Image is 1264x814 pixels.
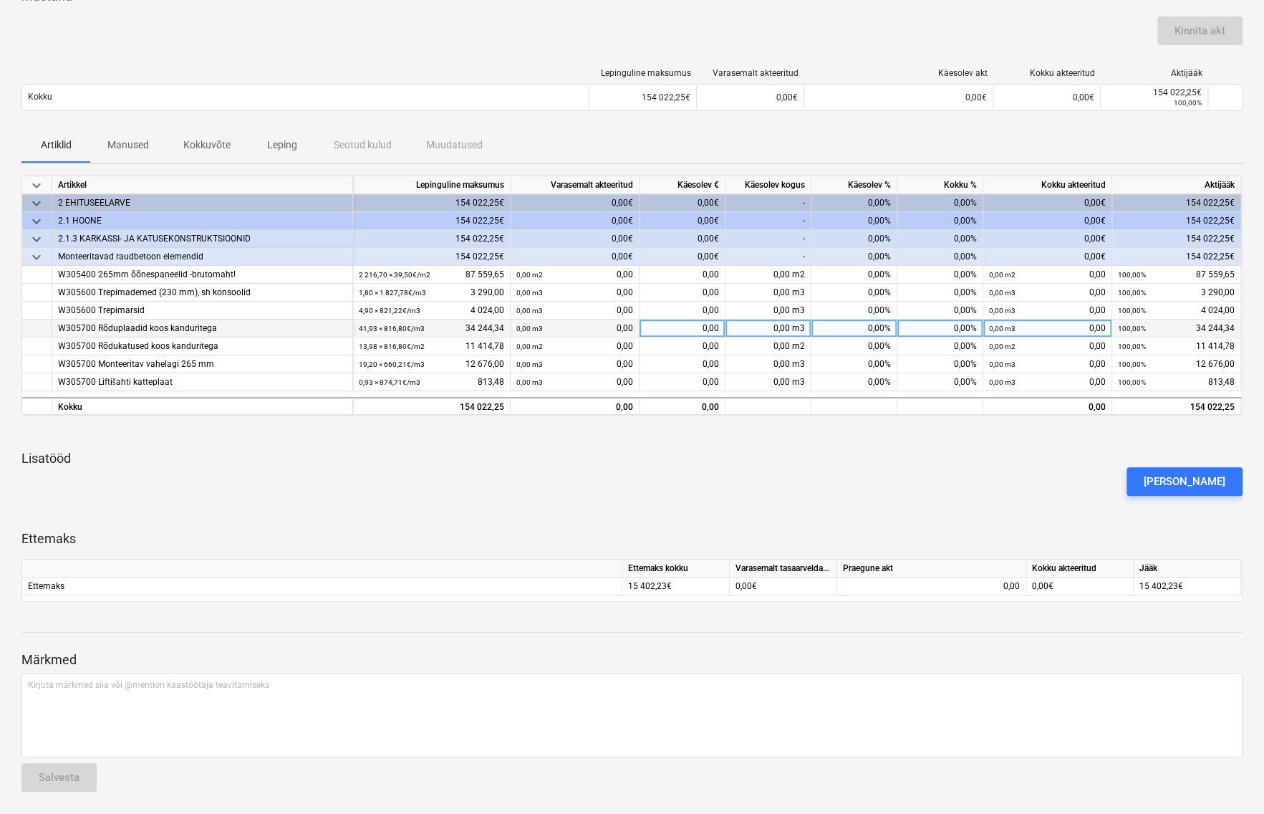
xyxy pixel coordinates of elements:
[1118,360,1146,368] small: 100,00%
[516,343,543,350] small: 0,00 m2
[897,320,983,337] div: 0,00%
[28,195,45,212] span: keyboard_arrow_down
[58,302,347,320] div: W305600 Trepimarsid
[897,212,983,230] div: 0,00%
[640,373,725,391] div: 0,00
[640,230,725,248] div: 0,00€
[725,320,811,337] div: 0,00 m3
[897,266,983,284] div: 0,00%
[516,302,633,320] div: 0,00
[989,378,1015,386] small: 0,00 m3
[725,194,811,212] div: -
[811,266,897,284] div: 0,00%
[359,398,504,416] div: 154 022,25
[1026,560,1134,578] div: Kokku akteeritud
[1118,266,1235,284] div: 87 559,65
[39,138,73,153] p: Artiklid
[640,284,725,302] div: 0,00
[897,337,983,355] div: 0,00%
[1192,745,1264,814] iframe: Chat Widget
[897,284,983,302] div: 0,00%
[725,176,811,194] div: Käesolev kogus
[983,248,1112,266] div: 0,00€
[516,378,543,386] small: 0,00 m3
[353,230,511,248] div: 154 022,25€
[725,302,811,320] div: 0,00 m3
[516,284,633,302] div: 0,00
[989,355,1106,373] div: 0,00
[640,248,725,266] div: 0,00€
[516,271,543,279] small: 0,00 m2
[516,337,633,355] div: 0,00
[359,325,425,332] small: 41,93 × 816,80€ / m3
[359,343,425,350] small: 13,98 × 816,80€ / m2
[989,337,1106,355] div: 0,00
[516,373,633,391] div: 0,00
[1118,373,1235,391] div: 813,48
[989,373,1106,391] div: 0,00
[725,230,811,248] div: -
[811,337,897,355] div: 0,00%
[897,373,983,391] div: 0,00%
[58,337,347,355] div: W305700 Rõdukatused koos kanduritega
[58,248,347,266] div: Monteeritavad raudbetoon elemendid
[1118,284,1235,302] div: 3 290,00
[1118,325,1146,332] small: 100,00%
[989,289,1015,297] small: 0,00 m3
[58,355,347,373] div: W305700 Monteeritav vahelagi 265 mm
[58,212,347,230] div: 2.1 HOONE
[1118,355,1235,373] div: 12 676,00
[1118,302,1235,320] div: 4 024,00
[21,450,1243,467] p: Lisatööd
[837,560,1026,578] div: Praegune akt
[595,68,691,78] div: Lepinguline maksumus
[511,212,640,230] div: 0,00€
[730,560,837,578] div: Varasemalt tasaarveldatud
[983,230,1112,248] div: 0,00€
[1126,467,1243,496] button: [PERSON_NAME]
[811,248,897,266] div: 0,00%
[811,176,897,194] div: Käesolev %
[804,86,993,109] div: 0,00€
[897,194,983,212] div: 0,00%
[359,337,504,355] div: 11 414,78
[516,360,543,368] small: 0,00 m3
[811,194,897,212] div: 0,00%
[52,397,353,415] div: Kokku
[983,397,1112,415] div: 0,00
[1112,212,1241,230] div: 154 022,25€
[640,337,725,355] div: 0,00
[1174,99,1202,107] small: 100,00%
[811,320,897,337] div: 0,00%
[843,578,1020,595] div: 0,00
[811,230,897,248] div: 0,00%
[989,271,1015,279] small: 0,00 m2
[989,302,1106,320] div: 0,00
[989,360,1015,368] small: 0,00 m3
[989,320,1106,337] div: 0,00
[1112,176,1241,194] div: Aktijääk
[1112,230,1241,248] div: 154 022,25€
[58,266,347,284] div: W305400 265mm õõnespaneelid -brutomaht!
[640,176,725,194] div: Käesolev €
[516,355,633,373] div: 0,00
[696,86,804,109] div: 0,00€
[983,176,1112,194] div: Kokku akteeritud
[640,397,725,415] div: 0,00
[640,194,725,212] div: 0,00€
[897,355,983,373] div: 0,00%
[359,355,504,373] div: 12 676,00
[1118,271,1146,279] small: 100,00%
[359,307,420,315] small: 4,90 × 821,22€ / m3
[897,302,983,320] div: 0,00%
[725,266,811,284] div: 0,00 m2
[703,68,799,78] div: Varasemalt akteeritud
[516,398,633,416] div: 0,00
[989,307,1015,315] small: 0,00 m3
[28,249,45,266] span: keyboard_arrow_down
[1118,398,1235,416] div: 154 022,25
[511,176,640,194] div: Varasemalt akteeritud
[1026,578,1134,595] div: 0,00€
[52,176,353,194] div: Artikkel
[622,578,730,595] div: 15 402,23€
